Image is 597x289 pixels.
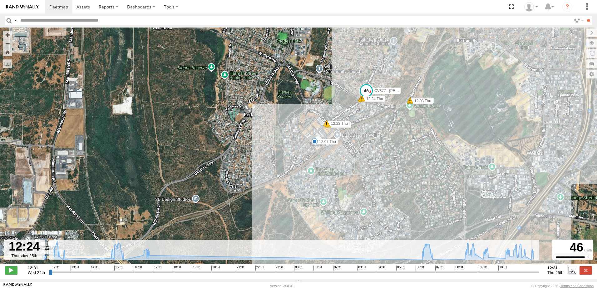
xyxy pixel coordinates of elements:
label: Search Filter Options [571,16,585,25]
span: 21:31 [236,266,244,271]
strong: 12:31 [28,266,45,270]
label: 12:23 Thu [327,121,350,126]
span: 13:31 [71,266,79,271]
span: 00:31 [294,266,303,271]
span: 22:31 [255,266,264,271]
img: rand-logo.svg [6,5,39,9]
label: 12:03 Thu [411,98,434,103]
span: 05:31 [396,266,405,271]
span: 10:31 [498,266,507,271]
label: Measure [3,59,12,68]
i: ? [562,2,572,12]
button: Zoom out [3,39,12,48]
button: Zoom in [3,31,12,39]
span: 08:31 [455,266,463,271]
a: Visit our Website [3,283,32,289]
span: 23:31 [275,266,284,271]
span: 03:31 [358,266,366,271]
label: 12:07 Thu [315,139,338,144]
label: Play/Stop [5,266,17,274]
span: 19:31 [192,266,201,271]
strong: 12:31 [547,266,563,270]
label: Search Query [13,16,18,25]
a: Terms and Conditions [560,284,594,288]
label: 12:03 Thu [410,98,433,104]
span: 15:31 [114,266,123,271]
div: © Copyright 2025 - [531,284,594,288]
span: 20:31 [211,266,220,271]
span: 01:31 [313,266,322,271]
span: 07:31 [435,266,444,271]
span: Wed 24th Sep 2025 [28,270,45,275]
span: 18:31 [173,266,181,271]
span: 16:31 [134,266,142,271]
span: 17:31 [153,266,162,271]
span: 02:31 [333,266,342,271]
label: 12:24 Thu [362,96,385,102]
div: Sean Cosgriff [522,2,540,12]
span: 09:31 [479,266,488,271]
span: CV377 - [PERSON_NAME] [374,89,420,93]
span: 12:31 [51,266,60,271]
span: 04:31 [377,266,386,271]
div: Version: 308.01 [270,284,294,288]
span: Thu 25th Sep 2025 [547,270,563,275]
span: 06:31 [416,266,424,271]
div: 46 [553,241,592,255]
label: Map Settings [586,70,597,79]
button: Zoom Home [3,48,12,56]
span: 14:31 [90,266,99,271]
label: Close [580,266,592,274]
